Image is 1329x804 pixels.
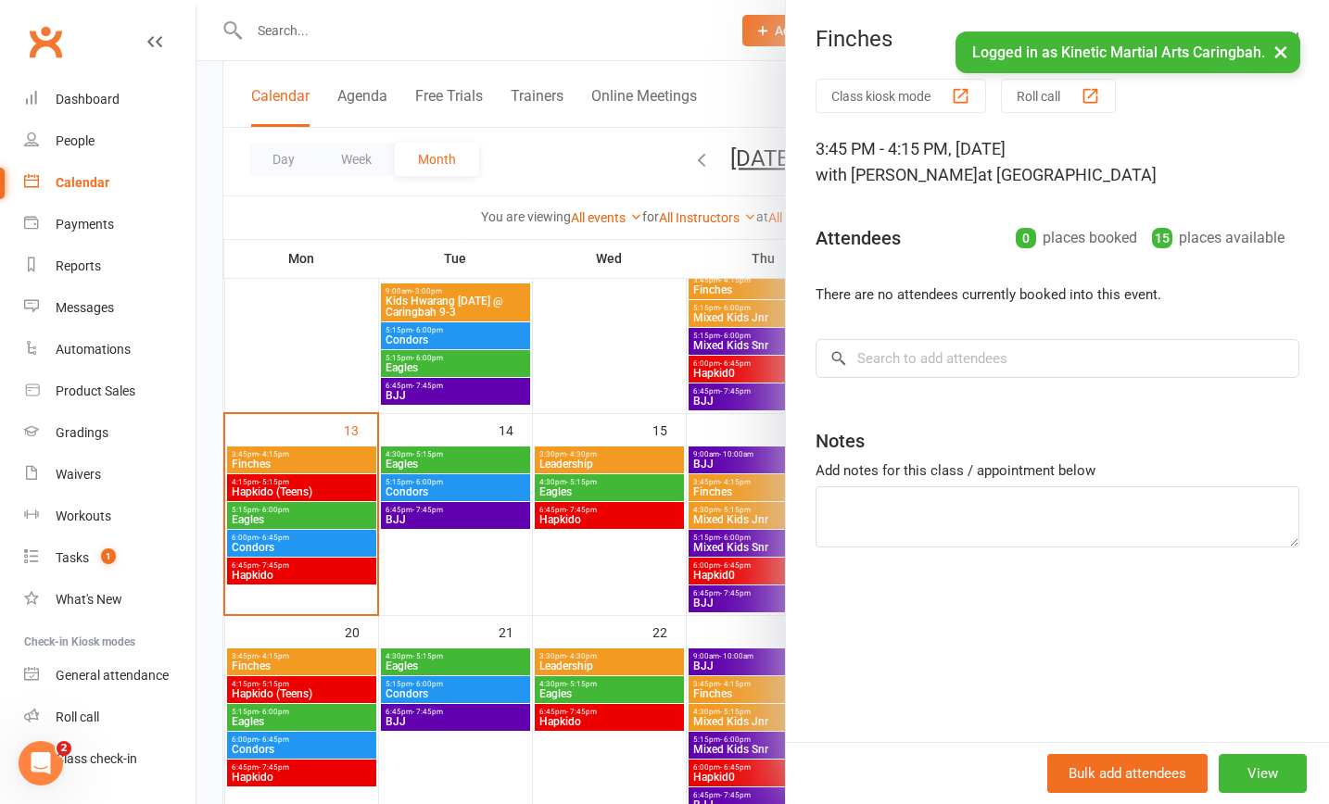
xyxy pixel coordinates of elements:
[56,175,109,190] div: Calendar
[56,751,137,766] div: Class check-in
[56,425,108,440] div: Gradings
[56,668,169,683] div: General attendance
[24,579,196,621] a: What's New
[24,537,196,579] a: Tasks 1
[56,258,101,273] div: Reports
[816,459,1299,482] div: Add notes for this class / appointment below
[1016,225,1137,251] div: places booked
[24,120,196,162] a: People
[56,592,122,607] div: What's New
[816,136,1299,188] div: 3:45 PM - 4:15 PM, [DATE]
[816,283,1299,306] li: There are no attendees currently booked into this event.
[24,329,196,371] a: Automations
[816,165,978,184] span: with [PERSON_NAME]
[56,467,101,482] div: Waivers
[1047,754,1208,793] button: Bulk add attendees
[1152,225,1285,251] div: places available
[56,383,135,398] div: Product Sales
[786,26,1329,52] div: Finches
[816,79,986,113] button: Class kiosk mode
[1001,79,1116,113] button: Roll call
[1264,31,1297,71] button: ×
[1016,228,1036,248] div: 0
[56,342,131,357] div: Automations
[1152,228,1172,248] div: 15
[816,225,901,251] div: Attendees
[24,454,196,496] a: Waivers
[24,496,196,537] a: Workouts
[24,287,196,329] a: Messages
[972,44,1265,61] span: Logged in as Kinetic Martial Arts Caringbah.
[24,79,196,120] a: Dashboard
[56,300,114,315] div: Messages
[24,162,196,204] a: Calendar
[56,509,111,523] div: Workouts
[24,738,196,780] a: Class kiosk mode
[56,550,89,565] div: Tasks
[1219,754,1307,793] button: View
[816,428,865,454] div: Notes
[56,710,99,724] div: Roll call
[101,548,116,564] span: 1
[24,697,196,738] a: Roll call
[816,339,1299,378] input: Search to add attendees
[24,412,196,454] a: Gradings
[24,371,196,412] a: Product Sales
[56,92,120,107] div: Dashboard
[19,741,63,785] iframe: Intercom live chat
[56,217,114,232] div: Payments
[22,19,69,65] a: Clubworx
[57,741,71,756] span: 2
[24,245,196,287] a: Reports
[24,655,196,697] a: General attendance kiosk mode
[978,165,1157,184] span: at [GEOGRAPHIC_DATA]
[24,204,196,245] a: Payments
[56,133,95,148] div: People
